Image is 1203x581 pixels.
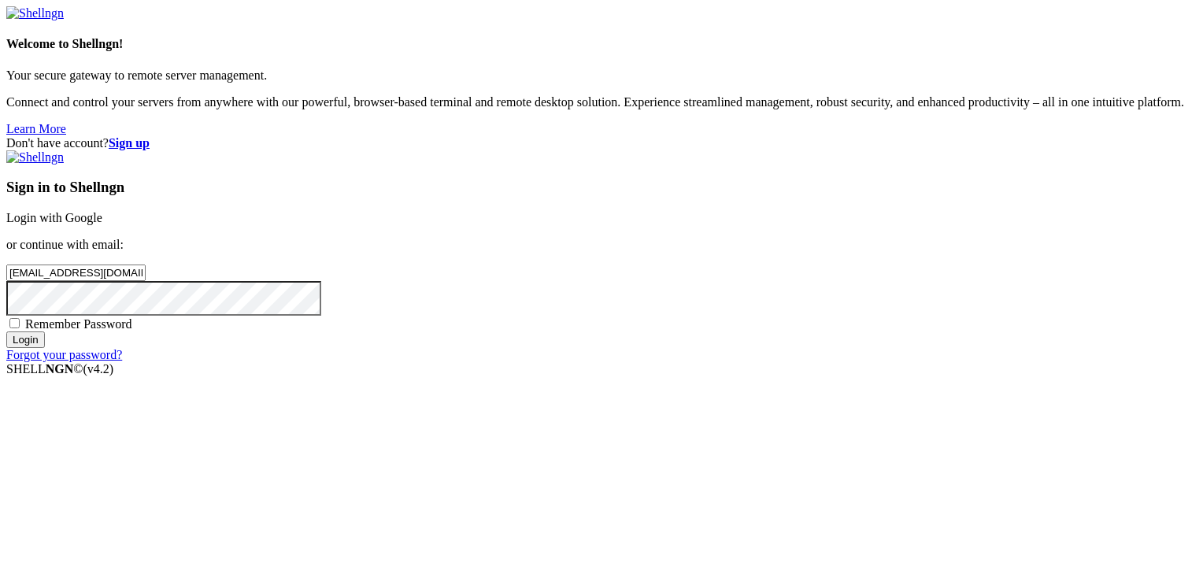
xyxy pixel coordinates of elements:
[6,348,122,361] a: Forgot your password?
[6,362,113,376] span: SHELL ©
[6,95,1197,109] p: Connect and control your servers from anywhere with our powerful, browser-based terminal and remo...
[9,318,20,328] input: Remember Password
[6,211,102,224] a: Login with Google
[6,265,146,281] input: Email address
[109,136,150,150] a: Sign up
[6,238,1197,252] p: or continue with email:
[83,362,114,376] span: 4.2.0
[6,136,1197,150] div: Don't have account?
[25,317,132,331] span: Remember Password
[6,37,1197,51] h4: Welcome to Shellngn!
[46,362,74,376] b: NGN
[6,6,64,20] img: Shellngn
[6,150,64,165] img: Shellngn
[6,122,66,135] a: Learn More
[6,179,1197,196] h3: Sign in to Shellngn
[6,68,1197,83] p: Your secure gateway to remote server management.
[6,331,45,348] input: Login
